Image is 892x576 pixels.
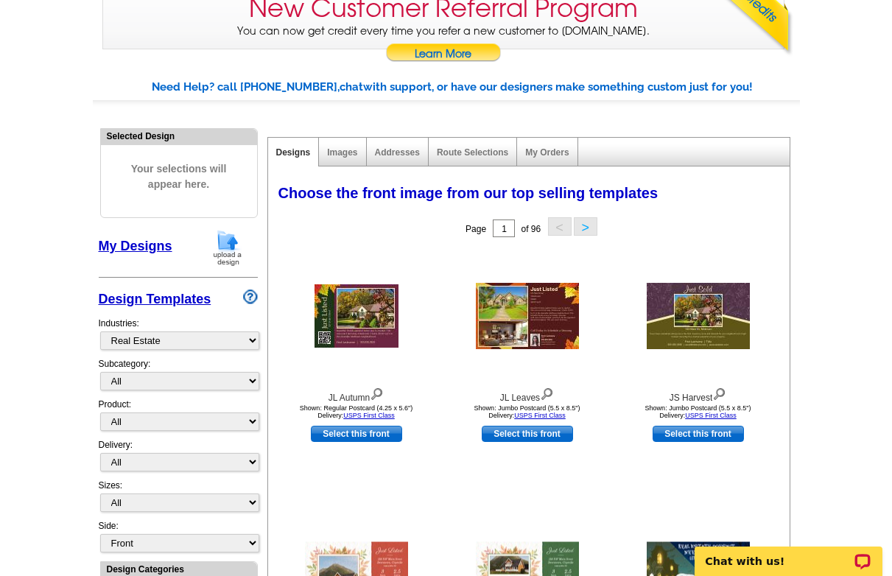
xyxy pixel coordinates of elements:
a: use this design [482,426,573,442]
iframe: LiveChat chat widget [685,530,892,576]
a: use this design [653,426,744,442]
div: Selected Design [101,129,257,143]
a: use this design [311,426,402,442]
a: Addresses [375,147,420,158]
div: JS Harvest [617,384,779,404]
span: of 96 [521,224,541,234]
button: > [574,217,597,236]
img: view design details [540,384,554,401]
div: Shown: Jumbo Postcard (5.5 x 8.5") Delivery: [617,404,779,419]
img: JL Leaves [476,283,579,349]
img: design-wizard-help-icon.png [243,289,258,304]
span: Your selections will appear here. [112,147,246,207]
div: JL Leaves [446,384,608,404]
a: Images [327,147,357,158]
a: Learn More [385,43,502,66]
a: My Designs [99,239,172,253]
div: Shown: Jumbo Postcard (5.5 x 8.5") Delivery: [446,404,608,419]
img: view design details [370,384,384,401]
div: JL Autumn [275,384,438,404]
div: Subcategory: [99,357,258,398]
button: < [548,217,572,236]
div: Product: [99,398,258,438]
img: view design details [712,384,726,401]
img: JL Autumn [315,284,398,348]
div: Sizes: [99,479,258,519]
div: Shown: Regular Postcard (4.25 x 5.6") Delivery: [275,404,438,419]
a: USPS First Class [685,412,737,419]
div: Need Help? call [PHONE_NUMBER], with support, or have our designers make something custom just fo... [152,79,800,96]
span: Page [466,224,486,234]
a: Designs [276,147,311,158]
span: Choose the front image from our top selling templates [278,185,659,201]
a: USPS First Class [343,412,395,419]
div: Delivery: [99,438,258,479]
a: Design Templates [99,292,211,306]
div: Industries: [99,309,258,357]
a: Route Selections [437,147,508,158]
p: You can now get credit every time you refer a new customer to [DOMAIN_NAME]. [103,24,784,66]
div: Design Categories [101,562,257,576]
img: upload-design [208,229,247,267]
a: My Orders [525,147,569,158]
img: JS Harvest [647,283,750,349]
span: chat [340,80,363,94]
a: USPS First Class [514,412,566,419]
div: Side: [99,519,258,554]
